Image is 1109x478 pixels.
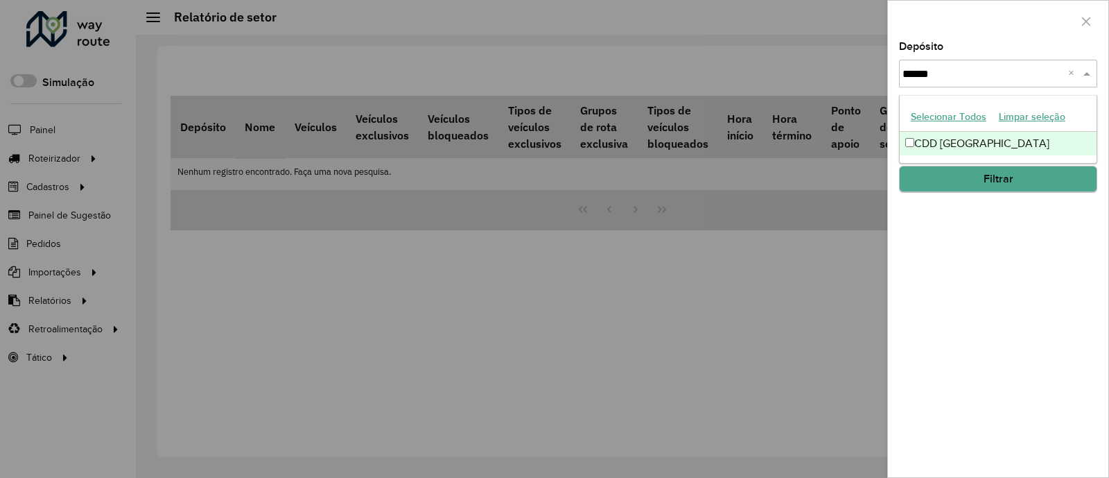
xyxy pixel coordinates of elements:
div: CDD [GEOGRAPHIC_DATA] [900,132,1097,155]
button: Selecionar Todos [905,106,993,128]
ng-dropdown-panel: Options list [899,95,1097,164]
label: Depósito [899,38,943,55]
button: Filtrar [899,166,1097,192]
button: Limpar seleção [993,106,1072,128]
span: Clear all [1068,65,1080,82]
